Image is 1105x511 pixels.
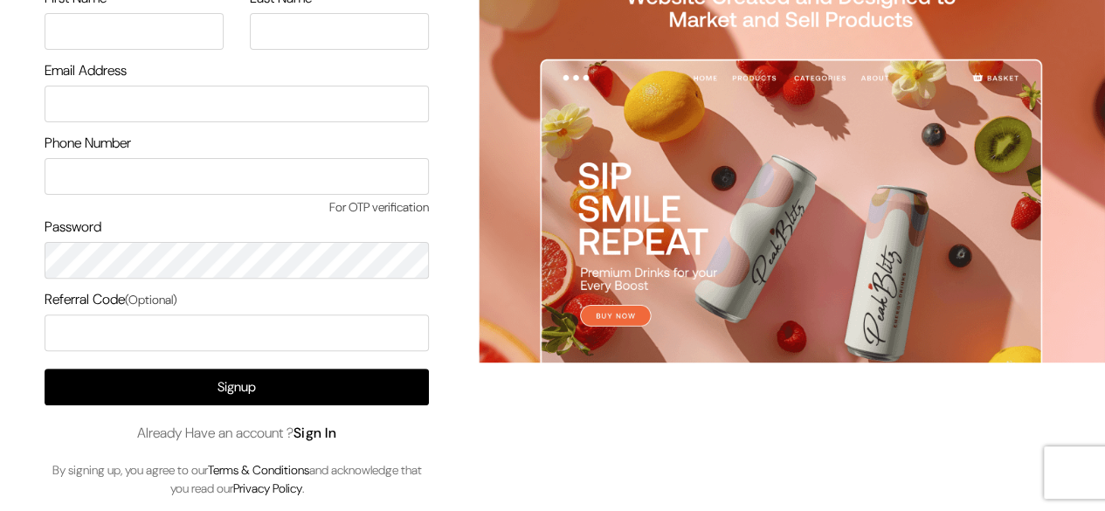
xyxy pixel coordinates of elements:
[45,217,101,238] label: Password
[137,423,337,444] span: Already Have an account ?
[208,462,309,478] a: Terms & Conditions
[45,133,131,154] label: Phone Number
[45,369,429,405] button: Signup
[294,424,337,442] a: Sign In
[45,60,127,81] label: Email Address
[45,198,429,217] span: For OTP verification
[45,289,177,310] label: Referral Code
[125,292,177,307] span: (Optional)
[233,480,302,496] a: Privacy Policy
[45,461,429,498] p: By signing up, you agree to our and acknowledge that you read our .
